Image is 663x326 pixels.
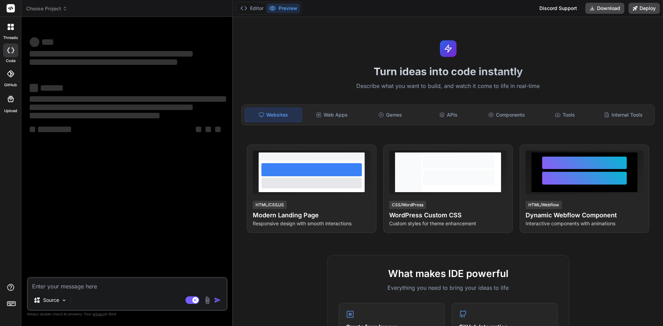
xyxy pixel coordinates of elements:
label: GitHub [4,82,17,88]
span: ‌ [30,51,193,57]
span: privacy [93,312,105,316]
span: ‌ [30,37,39,47]
p: Describe what you want to build, and watch it come to life in real-time [237,82,659,91]
h4: WordPress Custom CSS [389,210,507,220]
img: icon [214,297,221,304]
div: Internal Tools [595,108,652,122]
span: ‌ [215,127,221,132]
p: Everything you need to bring your ideas to life [339,284,558,292]
span: ‌ [41,85,63,91]
p: Responsive design with smooth interactions [253,220,371,227]
span: ‌ [30,105,193,110]
button: Download [585,3,624,14]
h4: Modern Landing Page [253,210,371,220]
span: ‌ [30,113,160,118]
div: Tools [537,108,594,122]
button: Preview [266,3,300,13]
div: Games [362,108,419,122]
div: Websites [244,108,302,122]
button: Deploy [628,3,660,14]
p: Always double-check its answers. Your in Bind [27,311,228,317]
div: Discord Support [535,3,581,14]
div: Web Apps [304,108,361,122]
div: APIs [420,108,477,122]
span: ‌ [30,84,38,92]
p: Interactive components with animations [526,220,643,227]
span: ‌ [38,127,71,132]
p: Custom styles for theme enhancement [389,220,507,227]
span: Choose Project [26,5,67,12]
span: ‌ [196,127,201,132]
span: ‌ [30,127,35,132]
h1: Turn ideas into code instantly [237,65,659,78]
h2: What makes IDE powerful [339,266,558,281]
p: Source [43,297,59,304]
div: CSS/WordPress [389,201,426,209]
div: HTML/CSS/JS [253,201,287,209]
label: threads [3,35,18,41]
span: ‌ [42,39,53,45]
h4: Dynamic Webflow Component [526,210,643,220]
span: ‌ [30,59,177,65]
span: ‌ [30,96,226,102]
div: Components [478,108,535,122]
div: HTML/Webflow [526,201,562,209]
img: attachment [203,296,211,304]
img: Pick Models [61,297,67,303]
label: code [6,58,16,64]
button: Editor [238,3,266,13]
span: ‌ [205,127,211,132]
label: Upload [4,108,17,114]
